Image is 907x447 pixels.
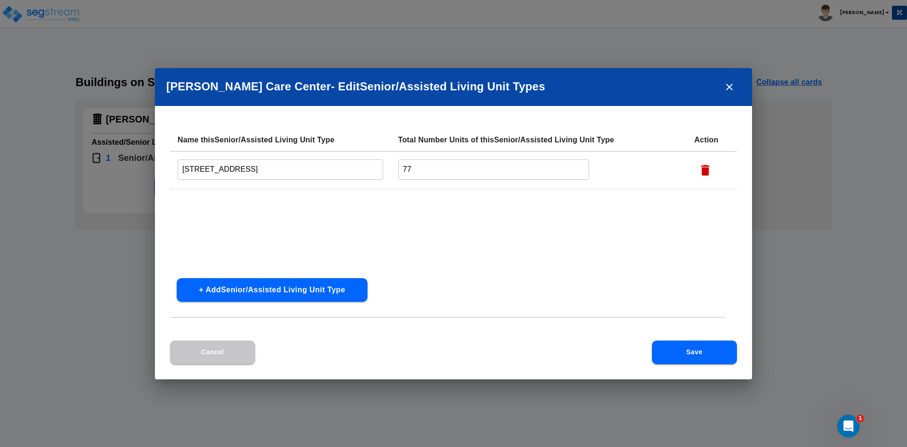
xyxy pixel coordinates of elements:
button: close [718,76,741,98]
button: Cancel [170,341,255,364]
th: Name this Senior/Assisted Living Unit Type [170,129,391,151]
iframe: Intercom live chat [837,415,860,438]
span: 1 [856,415,864,422]
button: Save [652,341,737,364]
h2: [PERSON_NAME] Care Center - Edit Senior/Assisted Living Unit Type s [155,68,752,106]
th: Action [687,129,737,151]
input: Enter Senior/Assisted Living Unit Type name [178,159,383,180]
th: Total Number Units of this Senior/Assisted Living Unit Type [391,129,687,151]
button: + AddSenior/Assisted Living Unit Type [177,278,368,302]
